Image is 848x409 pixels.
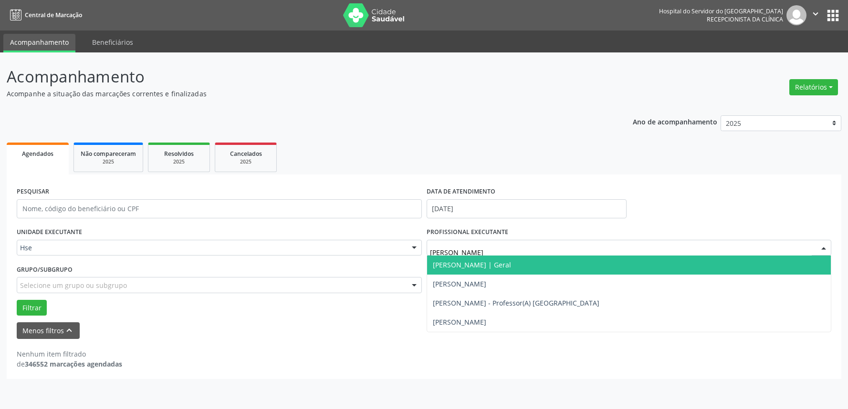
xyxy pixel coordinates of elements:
[806,5,825,25] button: 
[17,300,47,316] button: Filtrar
[7,7,82,23] a: Central de Marcação
[786,5,806,25] img: img
[707,15,783,23] span: Recepcionista da clínica
[230,150,262,158] span: Cancelados
[17,225,82,240] label: UNIDADE EXECUTANTE
[433,279,486,288] span: [PERSON_NAME]
[17,322,80,339] button: Menos filtroskeyboard_arrow_up
[25,359,122,368] strong: 346552 marcações agendadas
[17,184,49,199] label: PESQUISAR
[427,184,495,199] label: DATA DE ATENDIMENTO
[427,199,627,218] input: Selecione um intervalo
[810,9,821,19] i: 
[17,199,422,218] input: Nome, código do beneficiário ou CPF
[433,260,511,269] span: [PERSON_NAME] | Geral
[81,158,136,165] div: 2025
[7,89,591,99] p: Acompanhe a situação das marcações correntes e finalizadas
[17,349,122,359] div: Nenhum item filtrado
[25,11,82,19] span: Central de Marcação
[20,280,127,290] span: Selecione um grupo ou subgrupo
[633,115,717,127] p: Ano de acompanhamento
[789,79,838,95] button: Relatórios
[7,65,591,89] p: Acompanhamento
[155,158,203,165] div: 2025
[64,325,74,336] i: keyboard_arrow_up
[17,262,73,277] label: Grupo/Subgrupo
[81,150,136,158] span: Não compareceram
[164,150,194,158] span: Resolvidos
[222,158,270,165] div: 2025
[3,34,75,52] a: Acompanhamento
[825,7,841,24] button: apps
[659,7,783,15] div: Hospital do Servidor do [GEOGRAPHIC_DATA]
[20,243,402,253] span: Hse
[85,34,140,51] a: Beneficiários
[433,317,486,327] span: [PERSON_NAME]
[430,243,812,262] input: Selecione um profissional
[427,225,508,240] label: PROFISSIONAL EXECUTANTE
[433,298,599,307] span: [PERSON_NAME] - Professor(A) [GEOGRAPHIC_DATA]
[17,359,122,369] div: de
[22,150,53,158] span: Agendados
